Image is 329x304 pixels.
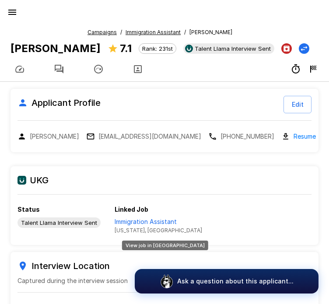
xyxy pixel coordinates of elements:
[177,277,294,286] p: Ask a question about this applicant...
[189,28,232,37] span: [PERSON_NAME]
[115,206,148,213] b: Linked Job
[17,276,311,285] p: Captured during the interview session
[184,28,186,37] span: /
[17,259,311,273] h6: Interview Location
[299,43,309,54] button: Change Stage
[290,64,301,74] div: 12m 53s
[283,96,311,113] button: Edit
[115,226,202,235] span: [US_STATE], [GEOGRAPHIC_DATA]
[281,131,316,141] div: Download resume
[122,241,208,250] div: View job in [GEOGRAPHIC_DATA]
[17,206,40,213] b: Status
[115,217,202,235] a: View job in UKG
[17,96,101,110] h6: Applicant Profile
[120,42,132,55] b: 7.1
[10,42,101,55] b: [PERSON_NAME]
[126,29,181,35] u: Immigration Assistant
[220,132,274,141] p: [PHONE_NUMBER]
[135,269,318,294] button: Ask a question about this applicant...
[115,217,202,226] p: Immigration Assistant
[120,28,122,37] span: /
[208,132,274,141] div: Copy phone number
[160,274,174,288] img: logo_glasses@2x.png
[294,131,316,141] a: Resume
[308,64,318,74] div: 8/22 12:59 PM
[17,219,101,226] span: Talent Llama Interview Sent
[139,45,176,52] span: Rank: 231st
[17,173,311,187] h6: UKG
[183,43,274,54] div: View profile in UKG
[281,43,292,54] button: Archive Applicant
[86,132,201,141] div: Copy email address
[87,29,117,35] u: Campaigns
[17,217,101,228] div: View profile in UKG
[30,132,79,141] p: [PERSON_NAME]
[98,132,201,141] p: [EMAIL_ADDRESS][DOMAIN_NAME]
[185,45,193,52] img: ukg_logo.jpeg
[17,176,26,185] img: ukg_logo.jpeg
[17,132,79,141] div: Copy name
[191,45,274,52] span: Talent Llama Interview Sent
